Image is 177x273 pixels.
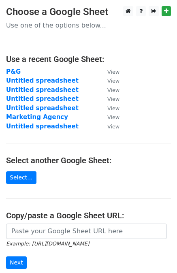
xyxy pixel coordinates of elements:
[6,241,89,247] small: Example: [URL][DOMAIN_NAME]
[107,69,119,75] small: View
[107,105,119,111] small: View
[6,86,79,94] a: Untitled spreadsheet
[99,86,119,94] a: View
[6,113,68,121] a: Marketing Agency
[99,95,119,102] a: View
[6,256,27,269] input: Next
[6,156,171,165] h4: Select another Google Sheet:
[99,77,119,84] a: View
[6,105,79,112] a: Untitled spreadsheet
[107,87,119,93] small: View
[99,113,119,121] a: View
[107,78,119,84] small: View
[107,114,119,120] small: View
[6,123,79,130] a: Untitled spreadsheet
[6,6,171,18] h3: Choose a Google Sheet
[6,224,167,239] input: Paste your Google Sheet URL here
[6,95,79,102] a: Untitled spreadsheet
[99,68,119,75] a: View
[107,124,119,130] small: View
[6,77,79,84] a: Untitled spreadsheet
[6,54,171,64] h4: Use a recent Google Sheet:
[6,211,171,220] h4: Copy/paste a Google Sheet URL:
[99,123,119,130] a: View
[6,171,36,184] a: Select...
[6,68,21,75] a: P&G
[107,96,119,102] small: View
[6,21,171,30] p: Use one of the options below...
[99,105,119,112] a: View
